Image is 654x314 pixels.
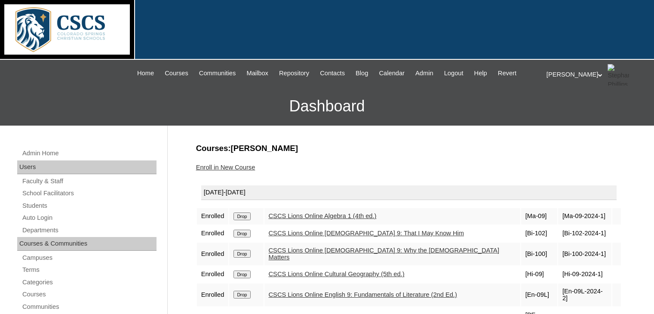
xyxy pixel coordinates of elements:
[137,68,154,78] span: Home
[21,148,157,159] a: Admin Home
[233,291,250,299] input: Drop
[269,271,405,277] a: CSCS Lions Online Cultural Geography (5th ed.)
[275,68,313,78] a: Repository
[558,243,611,265] td: [Bi-100-2024-1]
[21,176,157,187] a: Faculty & Staff
[320,68,345,78] span: Contacts
[411,68,438,78] a: Admin
[269,230,464,237] a: CSCS Lions Online [DEMOGRAPHIC_DATA] 9: That I May Know Him
[444,68,464,78] span: Logout
[197,283,229,306] td: Enrolled
[197,225,229,242] td: Enrolled
[21,188,157,199] a: School Facilitators
[17,237,157,251] div: Courses & Communities
[269,212,377,219] a: CSCS Lions Online Algebra 1 (4th ed.)
[558,283,611,306] td: [En-09L-2024-2]
[165,68,188,78] span: Courses
[133,68,158,78] a: Home
[21,302,157,312] a: Communities
[242,68,273,78] a: Mailbox
[21,252,157,263] a: Campuses
[351,68,372,78] a: Blog
[197,243,229,265] td: Enrolled
[379,68,405,78] span: Calendar
[375,68,409,78] a: Calendar
[474,68,487,78] span: Help
[17,160,157,174] div: Users
[199,68,236,78] span: Communities
[233,230,250,237] input: Drop
[558,208,611,225] td: [Ma-09-2024-1]
[233,212,250,220] input: Drop
[233,271,250,278] input: Drop
[547,64,645,86] div: [PERSON_NAME]
[269,291,457,298] a: CSCS Lions Online English 9: Fundamentals of Literature (2nd Ed.)
[269,247,499,261] a: CSCS Lions Online [DEMOGRAPHIC_DATA] 9: Why the [DEMOGRAPHIC_DATA] Matters
[21,200,157,211] a: Students
[246,68,268,78] span: Mailbox
[201,185,617,200] div: [DATE]-[DATE]
[415,68,433,78] span: Admin
[4,87,650,126] h3: Dashboard
[558,225,611,242] td: [Bi-102-2024-1]
[440,68,468,78] a: Logout
[196,164,255,171] a: Enroll in New Course
[470,68,491,78] a: Help
[494,68,521,78] a: Revert
[233,250,250,258] input: Drop
[21,289,157,300] a: Courses
[196,143,622,154] h3: Courses:[PERSON_NAME]
[558,266,611,283] td: [Hi-09-2024-1]
[521,283,557,306] td: [En-09L]
[197,266,229,283] td: Enrolled
[498,68,516,78] span: Revert
[521,208,557,225] td: [Ma-09]
[356,68,368,78] span: Blog
[608,64,629,86] img: Stephanie Phillips
[21,225,157,236] a: Departments
[195,68,240,78] a: Communities
[521,225,557,242] td: [Bi-102]
[21,212,157,223] a: Auto Login
[160,68,193,78] a: Courses
[21,265,157,275] a: Terms
[197,208,229,225] td: Enrolled
[21,277,157,288] a: Categories
[316,68,349,78] a: Contacts
[521,266,557,283] td: [Hi-09]
[4,4,130,55] img: logo-white.png
[279,68,309,78] span: Repository
[521,243,557,265] td: [Bi-100]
